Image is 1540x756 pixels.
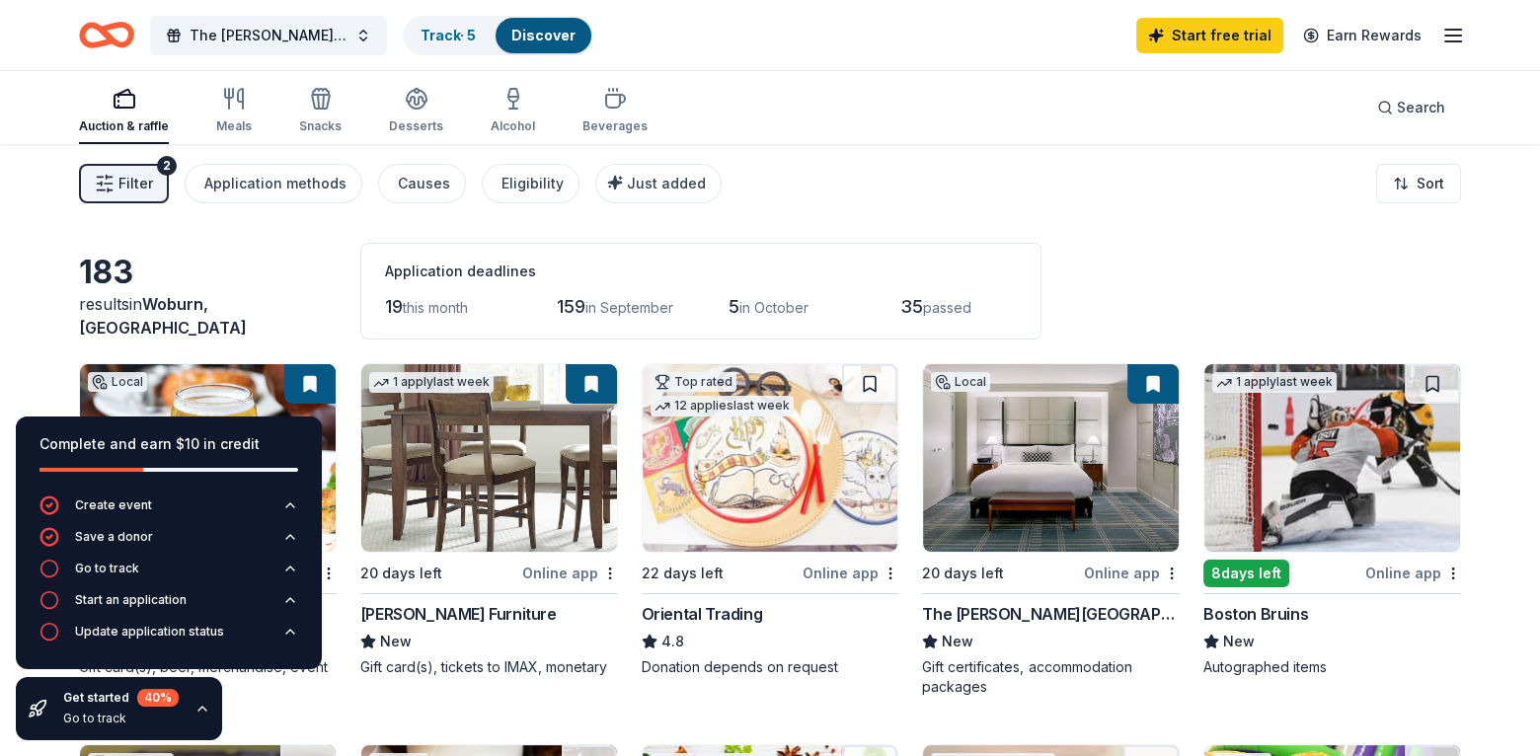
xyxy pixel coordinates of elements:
[79,363,337,697] a: Image for Democracy BrewingLocal20 days leftOnline app•QuickDemocracy BrewingNewGift card(s), bee...
[378,164,466,203] button: Causes
[900,296,923,317] span: 35
[361,364,617,552] img: Image for Jordan's Furniture
[1397,96,1445,119] span: Search
[922,602,1180,626] div: The [PERSON_NAME][GEOGRAPHIC_DATA]
[923,299,971,316] span: passed
[39,432,298,456] div: Complete and earn $10 in credit
[739,299,808,316] span: in October
[360,602,557,626] div: [PERSON_NAME] Furniture
[522,561,618,585] div: Online app
[39,495,298,527] button: Create event
[1376,164,1461,203] button: Sort
[642,602,763,626] div: Oriental Trading
[118,172,153,195] span: Filter
[491,118,535,134] div: Alcohol
[79,294,247,338] span: in
[482,164,579,203] button: Eligibility
[582,118,648,134] div: Beverages
[651,396,794,416] div: 12 applies last week
[922,363,1180,697] a: Image for The Charles HotelLocal20 days leftOnline appThe [PERSON_NAME][GEOGRAPHIC_DATA]NewGift c...
[642,562,724,585] div: 22 days left
[88,372,147,392] div: Local
[803,561,898,585] div: Online app
[63,689,179,707] div: Get started
[1223,630,1255,653] span: New
[216,79,252,144] button: Meals
[157,156,177,176] div: 2
[642,363,899,677] a: Image for Oriental TradingTop rated12 applieslast week22 days leftOnline appOriental Trading4.8Do...
[595,164,722,203] button: Just added
[185,164,362,203] button: Application methods
[39,527,298,559] button: Save a donor
[137,689,179,707] div: 40 %
[79,292,337,340] div: results
[403,16,593,55] button: Track· 5Discover
[75,561,139,576] div: Go to track
[643,364,898,552] img: Image for Oriental Trading
[942,630,973,653] span: New
[39,559,298,590] button: Go to track
[75,592,187,608] div: Start an application
[1417,172,1444,195] span: Sort
[627,175,706,191] span: Just added
[385,296,403,317] span: 19
[150,16,387,55] button: The [PERSON_NAME] Memorial Golf Tournament
[360,657,618,677] div: Gift card(s), tickets to IMAX, monetary
[1203,602,1308,626] div: Boston Bruins
[79,79,169,144] button: Auction & raffle
[1203,657,1461,677] div: Autographed items
[1204,364,1460,552] img: Image for Boston Bruins
[398,172,450,195] div: Causes
[79,253,337,292] div: 183
[79,294,247,338] span: Woburn, [GEOGRAPHIC_DATA]
[511,27,576,43] a: Discover
[389,79,443,144] button: Desserts
[75,497,152,513] div: Create event
[190,24,347,47] span: The [PERSON_NAME] Memorial Golf Tournament
[923,364,1179,552] img: Image for The Charles Hotel
[380,630,412,653] span: New
[360,363,618,677] a: Image for Jordan's Furniture1 applylast week20 days leftOnline app[PERSON_NAME] FurnitureNewGift ...
[585,299,673,316] span: in September
[1203,560,1289,587] div: 8 days left
[79,118,169,134] div: Auction & raffle
[931,372,990,392] div: Local
[651,372,736,392] div: Top rated
[1203,363,1461,677] a: Image for Boston Bruins1 applylast week8days leftOnline appBoston BruinsNewAutographed items
[729,296,739,317] span: 5
[1212,372,1337,393] div: 1 apply last week
[922,562,1004,585] div: 20 days left
[491,79,535,144] button: Alcohol
[922,657,1180,697] div: Gift certificates, accommodation packages
[1136,18,1283,53] a: Start free trial
[299,118,342,134] div: Snacks
[642,657,899,677] div: Donation depends on request
[63,711,179,726] div: Go to track
[75,624,224,640] div: Update application status
[79,12,134,58] a: Home
[501,172,564,195] div: Eligibility
[661,630,684,653] span: 4.8
[75,529,153,545] div: Save a donor
[557,296,585,317] span: 159
[1084,561,1180,585] div: Online app
[1291,18,1433,53] a: Earn Rewards
[360,562,442,585] div: 20 days left
[204,172,346,195] div: Application methods
[369,372,494,393] div: 1 apply last week
[389,118,443,134] div: Desserts
[39,590,298,622] button: Start an application
[1361,88,1461,127] button: Search
[582,79,648,144] button: Beverages
[421,27,476,43] a: Track· 5
[299,79,342,144] button: Snacks
[80,364,336,552] img: Image for Democracy Brewing
[39,622,298,653] button: Update application status
[79,164,169,203] button: Filter2
[216,118,252,134] div: Meals
[385,260,1017,283] div: Application deadlines
[1365,561,1461,585] div: Online app
[403,299,468,316] span: this month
